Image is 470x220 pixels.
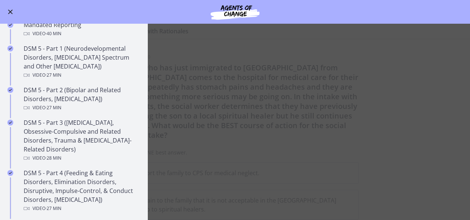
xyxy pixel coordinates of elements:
[45,154,61,163] span: · 28 min
[24,103,139,112] div: Video
[24,204,139,213] div: Video
[6,7,15,16] button: Enable menu
[191,3,279,21] img: Agents of Change
[24,44,139,80] div: DSM 5 - Part 1 (Neurodevelopmental Disorders, [MEDICAL_DATA] Spectrum and Other [MEDICAL_DATA])
[7,46,13,51] i: Completed
[24,118,139,163] div: DSM 5 - Part 3 ([MEDICAL_DATA], Obsessive-Compulsive and Related Disorders, Trauma & [MEDICAL_DAT...
[45,103,61,112] span: · 27 min
[24,169,139,213] div: DSM 5 - Part 4 (Feeding & Eating Disorders, Elimination Disorders, Disruptive, Impulse-Control, &...
[24,86,139,112] div: DSM 5 - Part 2 (Bipolar and Related Disorders, [MEDICAL_DATA])
[24,154,139,163] div: Video
[7,87,13,93] i: Completed
[45,204,61,213] span: · 27 min
[7,22,13,28] i: Completed
[7,120,13,126] i: Completed
[45,29,61,38] span: · 40 min
[24,20,139,38] div: Mandated Reporting
[7,170,13,176] i: Completed
[45,71,61,80] span: · 27 min
[24,71,139,80] div: Video
[24,29,139,38] div: Video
